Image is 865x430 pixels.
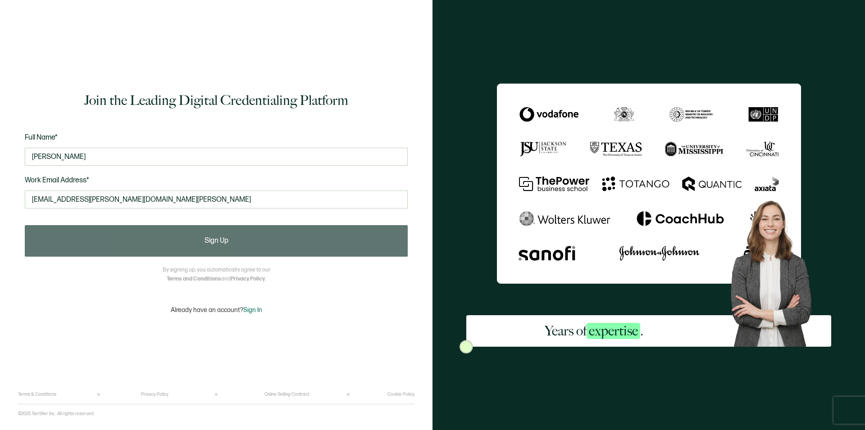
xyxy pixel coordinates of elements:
[231,276,265,282] a: Privacy Policy
[722,193,831,347] img: Sertifier Signup - Years of <span class="strong-h">expertise</span>. Hero
[141,392,168,397] a: Privacy Policy
[84,91,348,109] h1: Join the Leading Digital Credentialing Platform
[25,133,58,142] span: Full Name*
[163,266,270,284] p: By signing up, you automatically agree to our and .
[243,306,262,314] span: Sign In
[25,176,89,185] span: Work Email Address*
[460,340,473,353] img: Sertifier Signup
[545,322,643,340] h2: Years of .
[18,411,95,416] p: ©2025 Sertifier Inc.. All rights reserved.
[25,190,408,208] input: Enter your work email address
[171,306,262,314] p: Already have an account?
[264,392,309,397] a: Online Selling Contract
[497,83,801,284] img: Sertifier Signup - Years of <span class="strong-h">expertise</span>.
[25,225,408,257] button: Sign Up
[205,237,228,244] span: Sign Up
[18,392,56,397] a: Terms & Conditions
[587,323,640,339] span: expertise
[387,392,414,397] a: Cookie Policy
[25,148,408,166] input: Jane Doe
[167,276,221,282] a: Terms and Conditions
